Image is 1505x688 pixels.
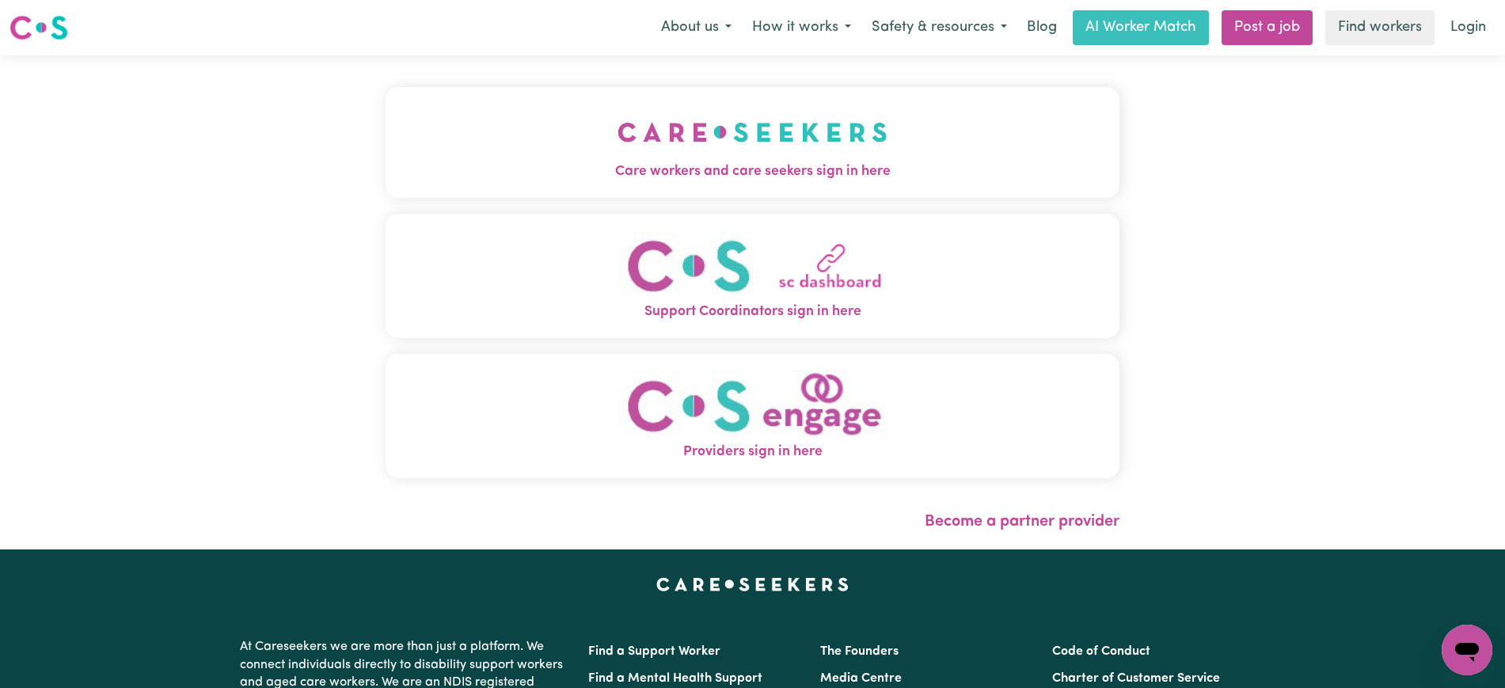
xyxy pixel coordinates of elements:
img: Careseekers logo [10,13,68,42]
a: AI Worker Match [1073,10,1209,45]
a: Find a Support Worker [588,645,720,658]
a: Post a job [1222,10,1313,45]
button: How it works [742,11,861,44]
button: Safety & resources [861,11,1017,44]
a: Code of Conduct [1052,645,1150,658]
span: Providers sign in here [386,442,1119,462]
button: Providers sign in here [386,354,1119,478]
span: Support Coordinators sign in here [386,302,1119,322]
a: Careseekers home page [656,578,849,591]
button: Care workers and care seekers sign in here [386,87,1119,198]
a: The Founders [820,645,899,658]
a: Login [1441,10,1495,45]
button: Support Coordinators sign in here [386,214,1119,338]
button: About us [651,11,742,44]
a: Careseekers logo [10,10,68,46]
a: Media Centre [820,672,902,685]
span: Care workers and care seekers sign in here [386,162,1119,182]
iframe: Button to launch messaging window [1442,625,1492,675]
a: Find workers [1325,10,1435,45]
a: Blog [1017,10,1066,45]
a: Become a partner provider [925,514,1119,530]
a: Charter of Customer Service [1052,672,1220,685]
